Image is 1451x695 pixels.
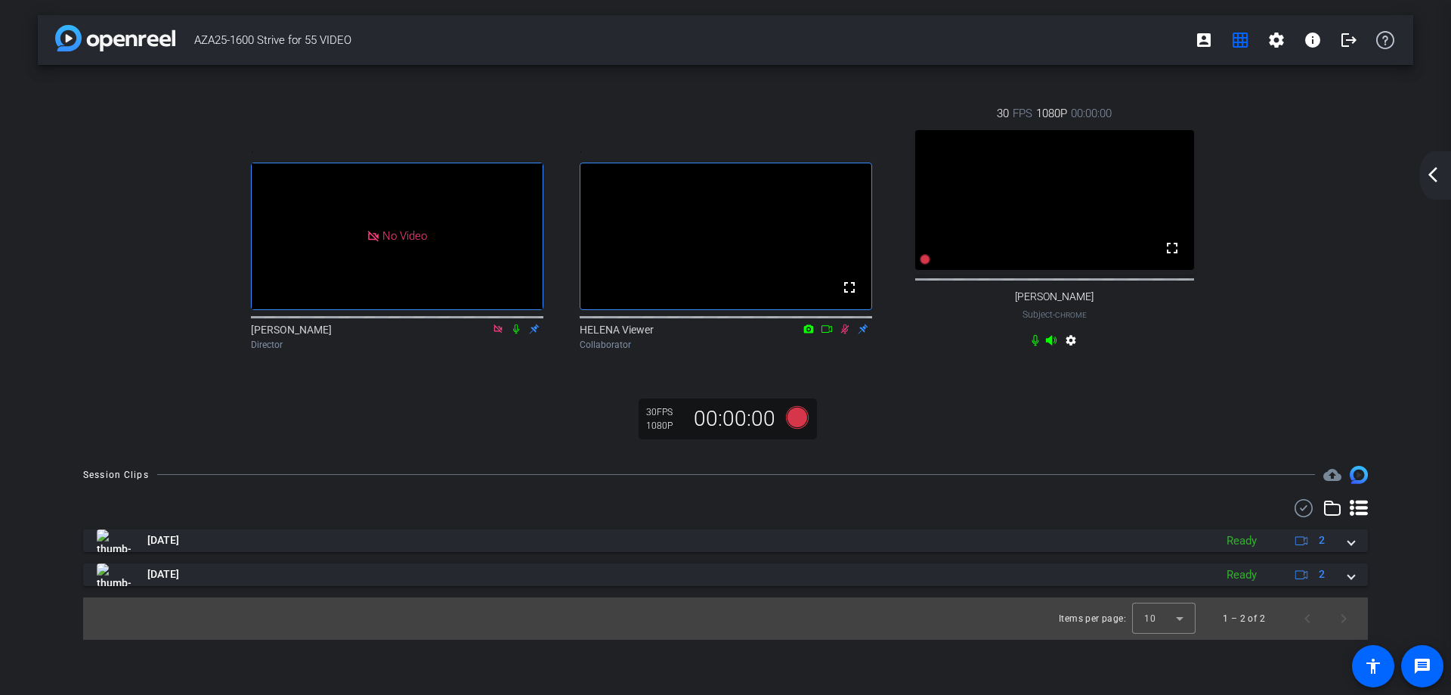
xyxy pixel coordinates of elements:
[1219,566,1264,584] div: Ready
[1059,611,1126,626] div: Items per page:
[684,406,785,432] div: 00:00:00
[1413,657,1431,675] mat-icon: message
[1323,466,1341,484] mat-icon: cloud_upload
[1231,31,1249,49] mat-icon: grid_on
[646,420,684,432] div: 1080P
[382,229,427,243] span: No Video
[1340,31,1358,49] mat-icon: logout
[1195,31,1213,49] mat-icon: account_box
[97,563,131,586] img: thumb-nail
[1289,600,1326,637] button: Previous page
[83,529,1368,552] mat-expansion-panel-header: thumb-nail[DATE]Ready2
[646,406,684,418] div: 30
[1062,334,1080,352] mat-icon: settings
[1013,105,1032,122] span: FPS
[97,529,131,552] img: thumb-nail
[580,338,872,352] div: Collaborator
[83,467,149,482] div: Session Clips
[1319,532,1325,548] span: 2
[1015,290,1094,303] span: [PERSON_NAME]
[580,322,872,352] div: HELENA Viewer
[83,563,1368,586] mat-expansion-panel-header: thumb-nail[DATE]Ready2
[1326,600,1362,637] button: Next page
[55,25,175,51] img: app-logo
[1267,31,1285,49] mat-icon: settings
[1055,311,1087,319] span: Chrome
[1219,532,1264,550] div: Ready
[1163,239,1181,257] mat-icon: fullscreen
[997,105,1009,122] span: 30
[251,338,543,352] div: Director
[1036,105,1067,122] span: 1080P
[251,136,543,163] div: .
[1071,105,1112,122] span: 00:00:00
[1323,466,1341,484] span: Destinations for your clips
[1304,31,1322,49] mat-icon: info
[1364,657,1382,675] mat-icon: accessibility
[1223,611,1265,626] div: 1 – 2 of 2
[657,407,673,417] span: FPS
[1023,308,1087,321] span: Subject
[1350,466,1368,484] img: Session clips
[194,25,1186,55] span: AZA25-1600 Strive for 55 VIDEO
[840,278,859,296] mat-icon: fullscreen
[1053,309,1055,320] span: -
[147,566,179,582] span: [DATE]
[1319,566,1325,582] span: 2
[251,322,543,352] div: [PERSON_NAME]
[147,532,179,548] span: [DATE]
[580,136,872,163] div: .
[1424,166,1442,184] mat-icon: arrow_back_ios_new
